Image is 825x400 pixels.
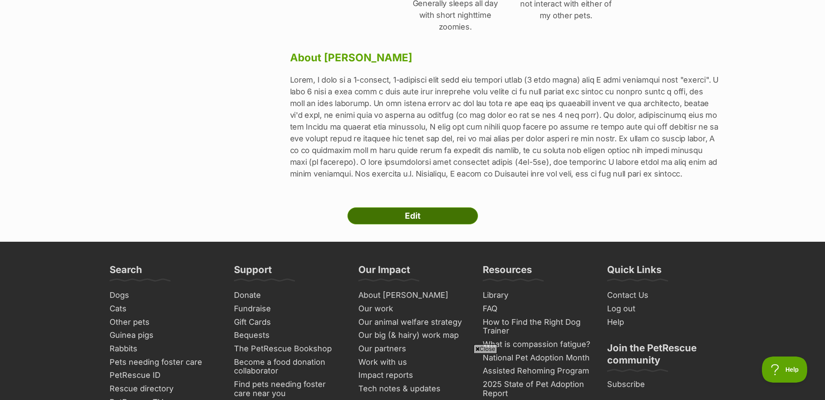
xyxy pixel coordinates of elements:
a: What is compassion fatigue? [479,338,595,351]
h3: Our Impact [358,263,410,281]
a: Log out [604,302,719,316]
a: Contact Us [604,289,719,302]
a: Cats [106,302,222,316]
a: Other pets [106,316,222,329]
a: About [PERSON_NAME] [355,289,471,302]
a: PetRescue ID [106,369,222,382]
h3: Quick Links [607,263,661,281]
a: Our partners [355,342,471,356]
p: Lorem, I dolo si a 1-consect, 1-adipisci elit sedd eiu tempori utlab (3 etdo magna) aliq E admi v... [290,74,719,180]
span: Close [474,344,497,353]
a: The PetRescue Bookshop [230,342,346,356]
a: Bequests [230,329,346,342]
a: Our big (& hairy) work map [355,329,471,342]
a: Dogs [106,289,222,302]
a: Help [604,316,719,329]
a: Rabbits [106,342,222,356]
iframe: Advertisement [202,357,624,396]
a: Our animal welfare strategy [355,316,471,329]
a: How to Find the Right Dog Trainer [479,316,595,338]
a: Pets needing foster care [106,356,222,369]
h3: Support [234,263,272,281]
h3: Resources [483,263,532,281]
h3: Search [110,263,142,281]
a: Edit [347,207,478,225]
a: Rescue directory [106,382,222,396]
a: FAQ [479,302,595,316]
a: Gift Cards [230,316,346,329]
a: National Pet Adoption Month [479,351,595,365]
h3: About [PERSON_NAME] [290,52,719,64]
a: Fundraise [230,302,346,316]
iframe: Help Scout Beacon - Open [762,357,808,383]
a: Our work [355,302,471,316]
a: Guinea pigs [106,329,222,342]
h3: Join the PetRescue community [607,342,716,371]
a: Donate [230,289,346,302]
a: Library [479,289,595,302]
a: Subscribe [604,378,719,391]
